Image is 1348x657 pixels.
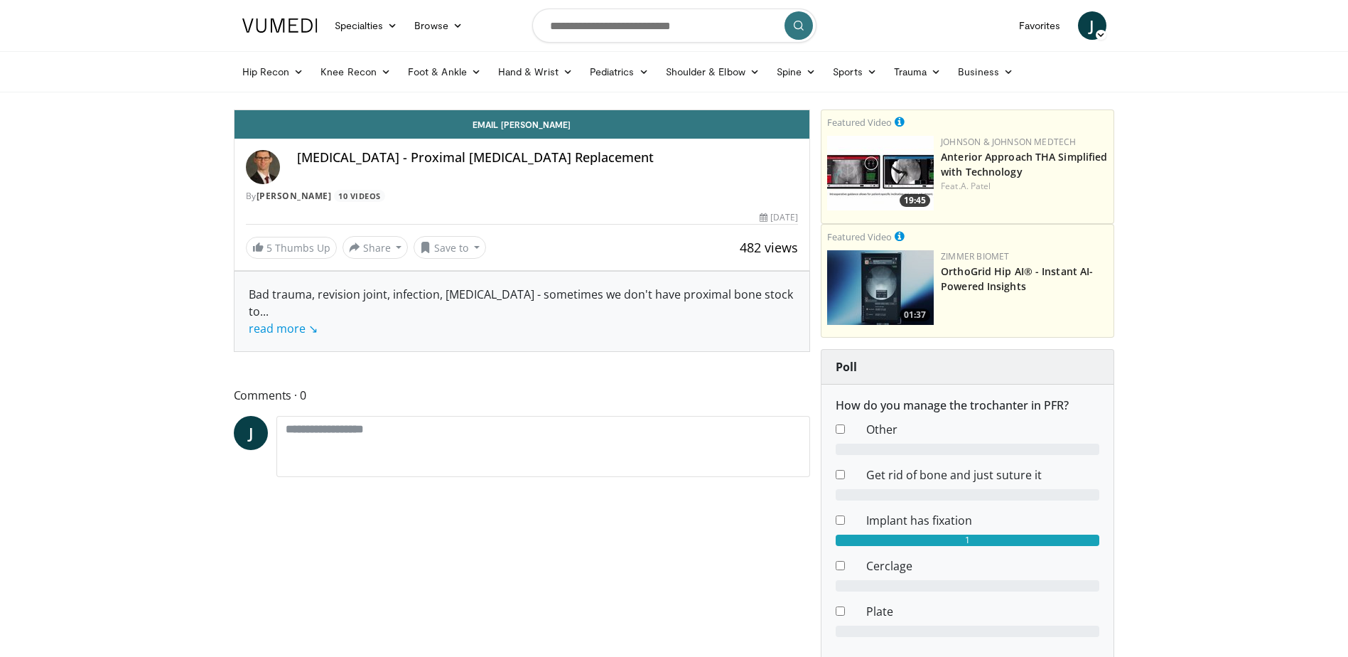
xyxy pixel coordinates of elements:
a: Browse [406,11,471,40]
a: Favorites [1010,11,1069,40]
a: Shoulder & Elbow [657,58,768,86]
a: Knee Recon [312,58,399,86]
small: Featured Video [827,116,892,129]
h4: [MEDICAL_DATA] - Proximal [MEDICAL_DATA] Replacement [297,150,799,166]
button: Share [343,236,409,259]
span: 482 views [740,239,798,256]
a: Trauma [885,58,950,86]
a: read more ↘ [249,321,318,336]
dd: Implant has fixation [856,512,1110,529]
a: Hand & Wrist [490,58,581,86]
a: Hip Recon [234,58,313,86]
a: 5 Thumbs Up [246,237,337,259]
small: Featured Video [827,230,892,243]
dd: Plate [856,603,1110,620]
div: By [246,190,799,203]
h6: How do you manage the trochanter in PFR? [836,399,1099,412]
a: [PERSON_NAME] [257,190,332,202]
dd: Cerclage [856,557,1110,575]
a: 01:37 [827,250,934,325]
img: VuMedi Logo [242,18,318,33]
a: 19:45 [827,136,934,210]
a: Pediatrics [581,58,657,86]
span: 19:45 [900,194,930,207]
a: Business [949,58,1022,86]
a: Sports [824,58,885,86]
a: Johnson & Johnson MedTech [941,136,1076,148]
dd: Get rid of bone and just suture it [856,466,1110,484]
span: 01:37 [900,309,930,321]
img: 06bb1c17-1231-4454-8f12-6191b0b3b81a.150x105_q85_crop-smart_upscale.jpg [827,136,934,210]
button: Save to [414,236,486,259]
a: A. Patel [961,180,991,192]
img: Avatar [246,150,280,184]
img: 51d03d7b-a4ba-45b7-9f92-2bfbd1feacc3.150x105_q85_crop-smart_upscale.jpg [827,250,934,325]
a: Foot & Ankle [399,58,490,86]
a: J [234,416,268,450]
span: 5 [266,241,272,255]
a: Spine [768,58,824,86]
a: 10 Videos [334,190,386,202]
div: Bad trauma, revision joint, infection, [MEDICAL_DATA] - sometimes we don't have proximal bone sto... [249,286,796,337]
div: Feat. [941,180,1108,193]
strong: Poll [836,359,857,375]
a: J [1078,11,1106,40]
a: Anterior Approach THA Simplified with Technology [941,150,1107,178]
div: 1 [836,535,1099,546]
span: Comments 0 [234,386,811,405]
a: Email [PERSON_NAME] [234,110,810,139]
a: Specialties [326,11,406,40]
a: Zimmer Biomet [941,250,1009,262]
dd: Other [856,421,1110,438]
a: OrthoGrid Hip AI® - Instant AI-Powered Insights [941,265,1093,293]
div: [DATE] [760,211,798,224]
input: Search topics, interventions [532,9,816,43]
